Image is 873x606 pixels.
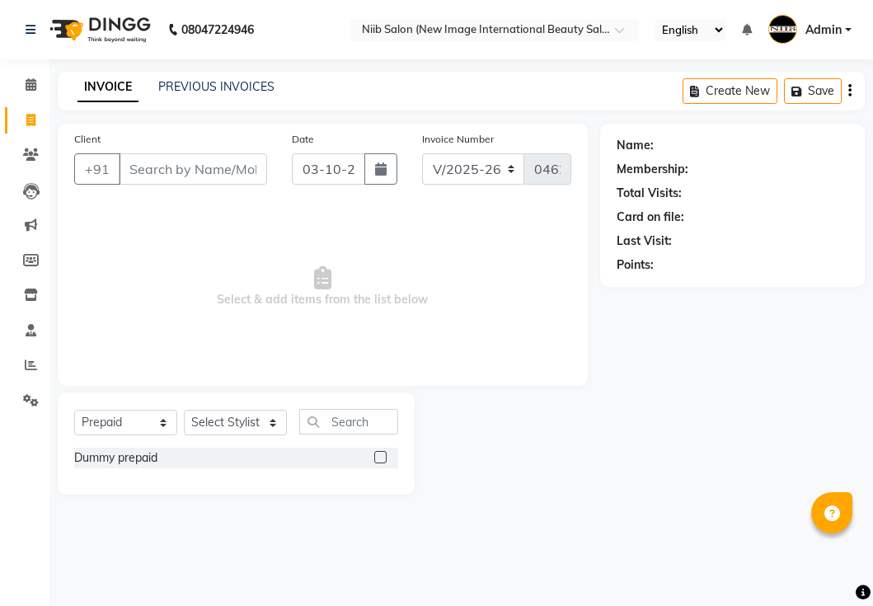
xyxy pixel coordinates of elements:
div: Last Visit: [617,233,672,250]
label: Client [74,132,101,147]
label: Date [292,132,314,147]
a: PREVIOUS INVOICES [158,79,275,94]
div: Points: [617,256,654,274]
div: Name: [617,137,654,154]
button: +91 [74,153,120,185]
button: Save [784,78,842,104]
div: Dummy prepaid [74,449,157,467]
label: Invoice Number [422,132,494,147]
div: Membership: [617,161,688,178]
b: 08047224946 [181,7,254,53]
span: Select & add items from the list below [74,204,571,369]
input: Search by Name/Mobile/Email/Code [119,153,267,185]
div: Card on file: [617,209,684,226]
button: Create New [683,78,777,104]
div: Total Visits: [617,185,682,202]
iframe: chat widget [804,540,857,590]
input: Search [299,409,398,435]
a: INVOICE [77,73,138,102]
img: logo [42,7,155,53]
img: Admin [768,15,797,44]
span: Admin [805,21,842,39]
